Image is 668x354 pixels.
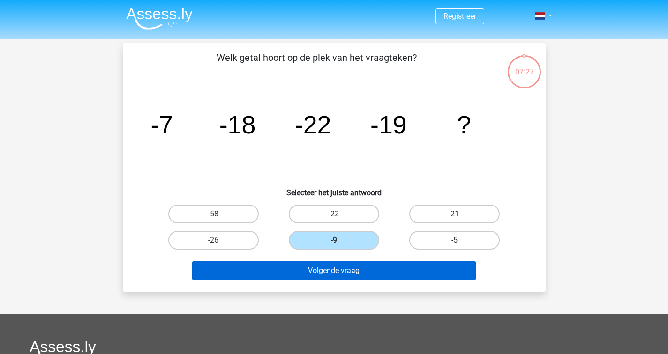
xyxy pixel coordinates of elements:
img: Assessly [126,7,193,29]
tspan: -7 [150,111,173,139]
tspan: -22 [294,111,331,139]
h6: Selecteer het juiste antwoord [138,181,531,197]
tspan: -18 [219,111,255,139]
button: Volgende vraag [192,261,476,280]
label: 21 [409,205,500,223]
label: -26 [168,231,259,250]
label: -22 [289,205,379,223]
label: -5 [409,231,500,250]
tspan: ? [457,111,471,139]
label: -58 [168,205,259,223]
label: -9 [289,231,379,250]
div: 07:27 [507,54,542,78]
a: Registreer [443,12,476,21]
tspan: -19 [370,111,407,139]
p: Welk getal hoort op de plek van het vraagteken? [138,51,495,79]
